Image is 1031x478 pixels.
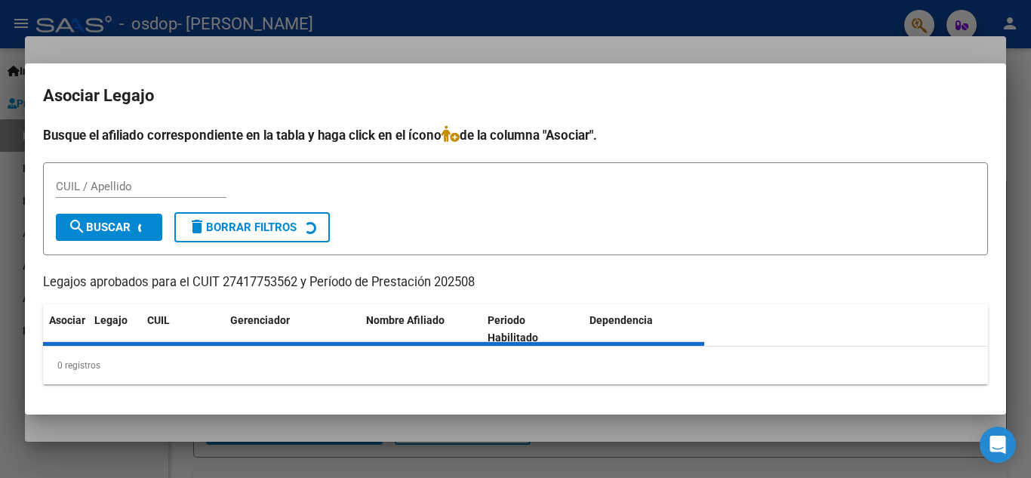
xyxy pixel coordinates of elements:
span: Buscar [68,220,131,234]
div: Open Intercom Messenger [980,427,1016,463]
span: CUIL [147,314,170,326]
button: Borrar Filtros [174,212,330,242]
span: Borrar Filtros [188,220,297,234]
span: Asociar [49,314,85,326]
datatable-header-cell: CUIL [141,304,224,354]
mat-icon: delete [188,217,206,236]
datatable-header-cell: Legajo [88,304,141,354]
datatable-header-cell: Gerenciador [224,304,360,354]
datatable-header-cell: Periodo Habilitado [482,304,583,354]
datatable-header-cell: Asociar [43,304,88,354]
div: 0 registros [43,347,988,384]
datatable-header-cell: Dependencia [583,304,705,354]
p: Legajos aprobados para el CUIT 27417753562 y Período de Prestación 202508 [43,273,988,292]
span: Nombre Afiliado [366,314,445,326]
h2: Asociar Legajo [43,82,988,110]
h4: Busque el afiliado correspondiente en la tabla y haga click en el ícono de la columna "Asociar". [43,125,988,145]
button: Buscar [56,214,162,241]
span: Periodo Habilitado [488,314,538,344]
span: Gerenciador [230,314,290,326]
span: Dependencia [589,314,653,326]
span: Legajo [94,314,128,326]
mat-icon: search [68,217,86,236]
datatable-header-cell: Nombre Afiliado [360,304,482,354]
